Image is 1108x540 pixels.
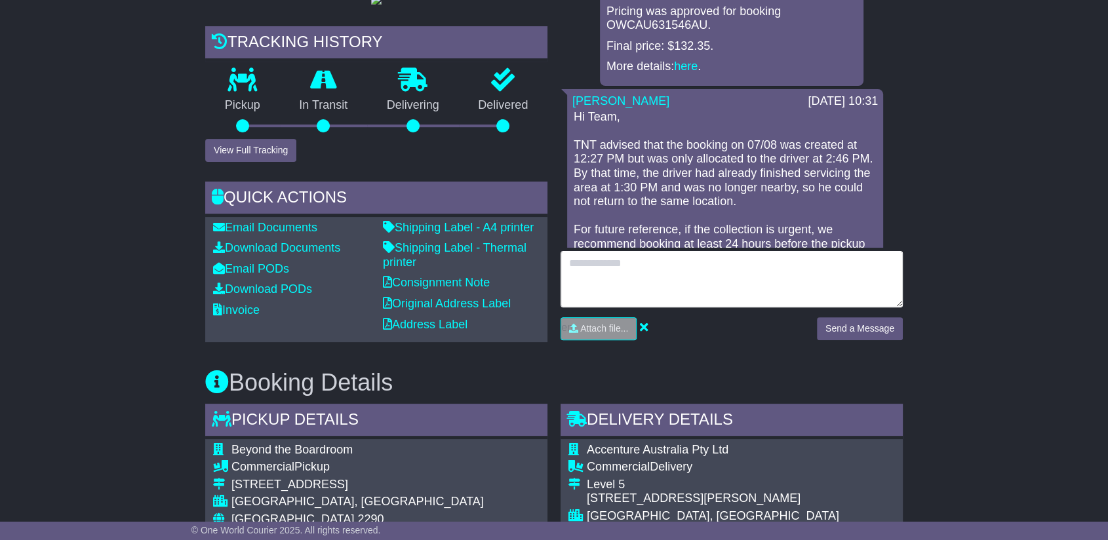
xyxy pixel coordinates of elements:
[213,241,340,254] a: Download Documents
[367,98,459,113] p: Delivering
[205,370,903,396] h3: Booking Details
[231,495,484,509] div: [GEOGRAPHIC_DATA], [GEOGRAPHIC_DATA]
[357,512,384,526] span: 2290
[205,404,547,439] div: Pickup Details
[231,512,354,526] span: [GEOGRAPHIC_DATA]
[231,478,484,492] div: [STREET_ADDRESS]
[574,110,877,322] p: Hi Team, TNT advised that the booking on 07/08 was created at 12:27 PM but was only allocated to ...
[383,241,526,269] a: Shipping Label - Thermal printer
[383,221,534,234] a: Shipping Label - A4 printer
[231,460,294,473] span: Commercial
[587,460,895,474] div: Delivery
[205,26,547,62] div: Tracking history
[213,282,312,296] a: Download PODs
[205,139,296,162] button: View Full Tracking
[587,492,895,506] div: [STREET_ADDRESS][PERSON_NAME]
[587,460,650,473] span: Commercial
[587,443,728,456] span: Accenture Australia Pty Ltd
[231,443,353,456] span: Beyond the Boardroom
[280,98,368,113] p: In Transit
[213,262,289,275] a: Email PODs
[205,182,547,217] div: Quick Actions
[606,5,857,33] p: Pricing was approved for booking OWCAU631546AU.
[383,297,511,310] a: Original Address Label
[808,94,878,109] div: [DATE] 10:31
[383,318,467,331] a: Address Label
[817,317,903,340] button: Send a Message
[213,221,317,234] a: Email Documents
[587,478,895,492] div: Level 5
[561,404,903,439] div: Delivery Details
[606,60,857,74] p: More details: .
[191,525,381,535] span: © One World Courier 2025. All rights reserved.
[205,98,280,113] p: Pickup
[231,460,484,474] div: Pickup
[383,276,490,289] a: Consignment Note
[606,39,857,54] p: Final price: $132.35.
[674,60,698,73] a: here
[459,98,548,113] p: Delivered
[213,303,260,317] a: Invoice
[572,94,669,107] a: [PERSON_NAME]
[587,509,895,524] div: [GEOGRAPHIC_DATA], [GEOGRAPHIC_DATA]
